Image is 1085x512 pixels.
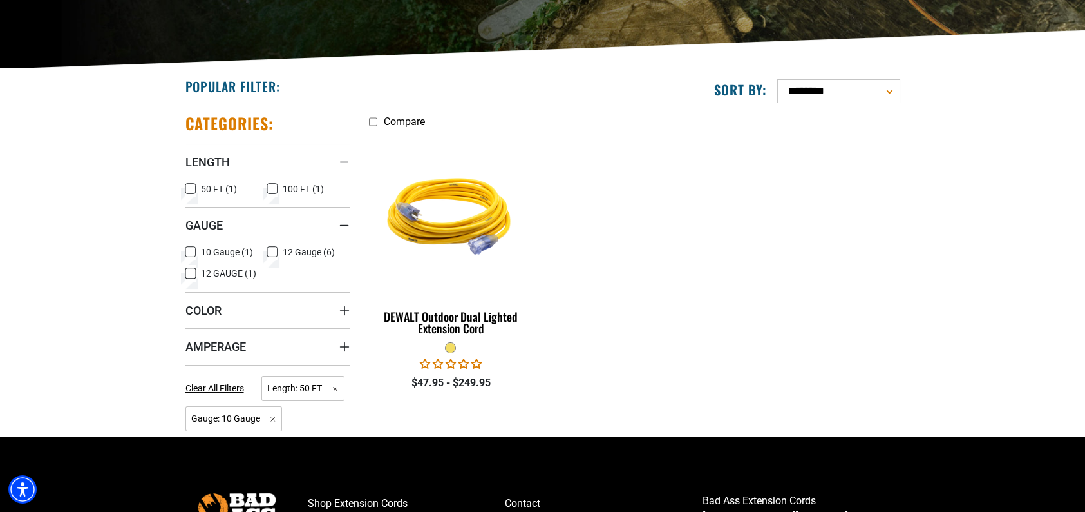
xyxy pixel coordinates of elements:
[283,184,324,193] span: 100 FT (1)
[185,78,280,95] h2: Popular Filter:
[185,303,222,318] span: Color
[185,412,283,424] a: Gauge: 10 Gauge
[261,376,344,401] span: Length: 50 FT
[283,248,335,257] span: 12 Gauge (6)
[185,328,350,364] summary: Amperage
[420,358,482,370] span: 0.00 stars
[201,248,253,257] span: 10 Gauge (1)
[185,144,350,180] summary: Length
[714,81,767,98] label: Sort by:
[185,292,350,328] summary: Color
[370,141,532,289] img: DEWALT Outdoor Dual Lighted Extension Cord
[185,406,283,431] span: Gauge: 10 Gauge
[369,134,533,342] a: DEWALT Outdoor Dual Lighted Extension Cord DEWALT Outdoor Dual Lighted Extension Cord
[261,382,344,394] a: Length: 50 FT
[185,207,350,243] summary: Gauge
[185,339,246,354] span: Amperage
[185,155,230,170] span: Length
[185,382,249,395] a: Clear All Filters
[201,269,256,278] span: 12 GAUGE (1)
[383,115,424,128] span: Compare
[185,383,244,393] span: Clear All Filters
[8,475,37,504] div: Accessibility Menu
[201,184,237,193] span: 50 FT (1)
[369,375,533,391] div: $47.95 - $249.95
[185,113,274,133] h2: Categories:
[369,311,533,334] div: DEWALT Outdoor Dual Lighted Extension Cord
[185,218,223,233] span: Gauge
